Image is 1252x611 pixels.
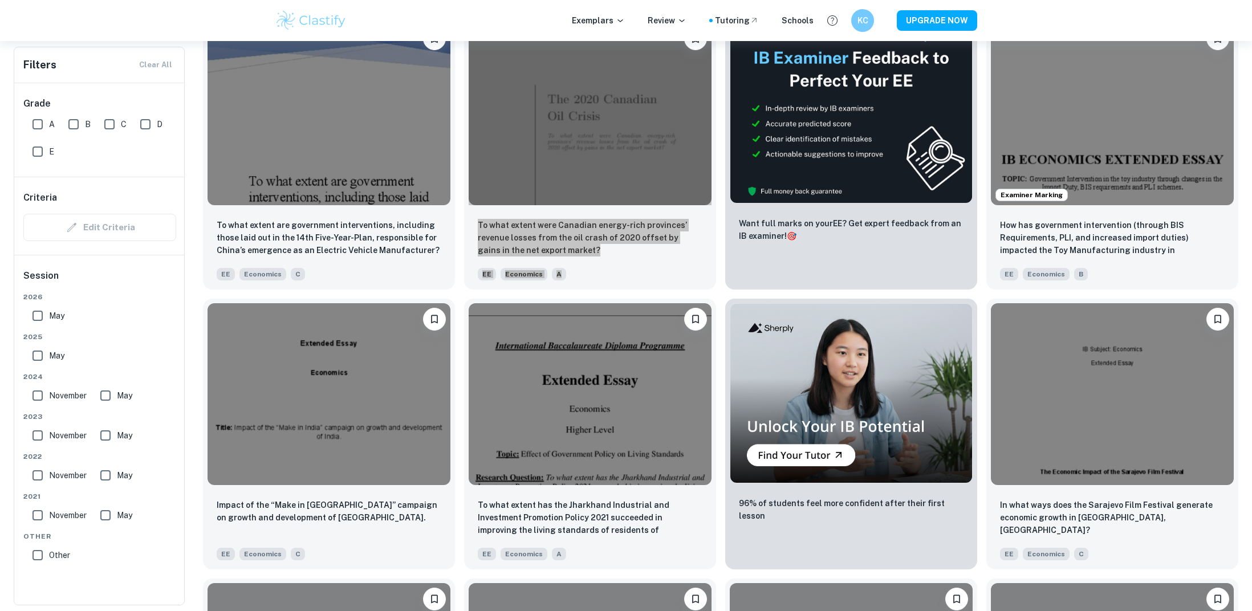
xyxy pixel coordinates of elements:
span: A [552,268,566,280]
span: EE [217,268,235,280]
p: To what extent are government interventions, including those laid out in the 14th Five-Year-Plan,... [217,219,441,256]
a: Schools [782,14,814,27]
span: C [291,548,305,560]
button: Bookmark [684,308,707,331]
span: C [121,118,127,131]
span: Economics [501,548,547,560]
span: B [85,118,91,131]
button: Bookmark [945,588,968,610]
span: 2023 [23,412,176,422]
span: Economics [239,268,286,280]
span: May [117,429,132,442]
span: Economics [501,268,547,280]
h6: Session [23,269,176,292]
span: Economics [1023,548,1070,560]
span: 2026 [23,292,176,302]
p: Impact of the “Make in India” campaign on growth and development of India. [217,499,441,524]
h6: Filters [23,57,56,73]
p: 96% of students feel more confident after their first lesson [739,497,964,522]
a: Tutoring [715,14,759,27]
span: EE [478,268,496,280]
img: Economics EE example thumbnail: In what ways does the Sarajevo Film Fest [991,303,1234,486]
span: November [49,389,87,402]
a: Examiner MarkingBookmarkHow has government intervention (through BIS Requirements, PLI, and incre... [986,18,1238,290]
div: Criteria filters are unavailable when searching by topic [23,214,176,241]
span: May [117,469,132,482]
a: BookmarkImpact of the “Make in India” campaign on growth and development of India.EEEconomicsC [203,299,455,570]
p: Review [648,14,686,27]
p: To what extent were Canadian energy-rich provinces’ revenue losses from the oil crash of 2020 off... [478,219,702,256]
span: November [49,429,87,442]
h6: KC [856,14,869,27]
span: Examiner Marking [996,190,1067,200]
span: C [291,268,305,280]
span: 2022 [23,451,176,462]
span: B [1074,268,1088,280]
button: Bookmark [423,588,446,610]
img: Economics EE example thumbnail: Impact of the “Make in India” campaign o [208,303,450,486]
span: C [1074,548,1088,560]
img: Economics EE example thumbnail: To what extent were Canadian energy-rich [469,23,712,205]
span: A [552,548,566,560]
h6: Criteria [23,191,57,205]
button: Bookmark [1206,308,1229,331]
span: EE [217,548,235,560]
img: Thumbnail [730,303,973,484]
button: Help and Feedback [823,11,842,30]
button: KC [851,9,874,32]
p: Want full marks on your EE ? Get expert feedback from an IB examiner! [739,217,964,242]
button: UPGRADE NOW [897,10,977,31]
span: May [117,389,132,402]
span: 2024 [23,372,176,382]
button: Bookmark [1206,588,1229,610]
span: A [49,118,55,131]
a: BookmarkTo what extent are government interventions, including those laid out in the 14th Five-Ye... [203,18,455,290]
img: Economics EE example thumbnail: To what extent has the Jharkhand Industr [469,303,712,486]
a: BookmarkTo what extent has the Jharkhand Industrial and Investment Promotion Policy 2021 succeede... [464,299,716,570]
a: Thumbnail96% of students feel more confident after their first lesson [725,299,977,570]
span: May [117,509,132,522]
a: BookmarkTo what extent were Canadian energy-rich provinces’ revenue losses from the oil crash of ... [464,18,716,290]
p: In what ways does the Sarajevo Film Festival generate economic growth in Sarajevo, Bosnia and Her... [1000,499,1225,536]
span: Other [49,549,70,561]
span: Other [23,531,176,541]
p: To what extent has the Jharkhand Industrial and Investment Promotion Policy 2021 succeeded in imp... [478,499,702,537]
span: EE [478,548,496,560]
span: November [49,469,87,482]
button: Bookmark [684,588,707,610]
img: Economics EE example thumbnail: How has government intervention (through [991,23,1234,205]
span: E [49,145,54,158]
span: Economics [1023,268,1070,280]
p: Exemplars [572,14,625,27]
h6: Grade [23,97,176,111]
span: May [49,349,64,362]
span: D [157,118,162,131]
button: Bookmark [423,308,446,331]
span: 2021 [23,491,176,502]
img: Clastify logo [275,9,347,32]
span: 🎯 [787,231,796,241]
span: November [49,509,87,522]
p: How has government intervention (through BIS Requirements, PLI, and increased import duties) impa... [1000,219,1225,258]
span: EE [1000,268,1018,280]
a: BookmarkIn what ways does the Sarajevo Film Festival generate economic growth in Sarajevo, Bosnia... [986,299,1238,570]
span: 2025 [23,332,176,342]
span: Economics [239,548,286,560]
img: Economics EE example thumbnail: To what extent are government interventi [208,23,450,205]
span: May [49,309,64,322]
img: Thumbnail [730,23,973,203]
a: ThumbnailWant full marks on yourEE? Get expert feedback from an IB examiner! [725,18,977,290]
span: EE [1000,548,1018,560]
